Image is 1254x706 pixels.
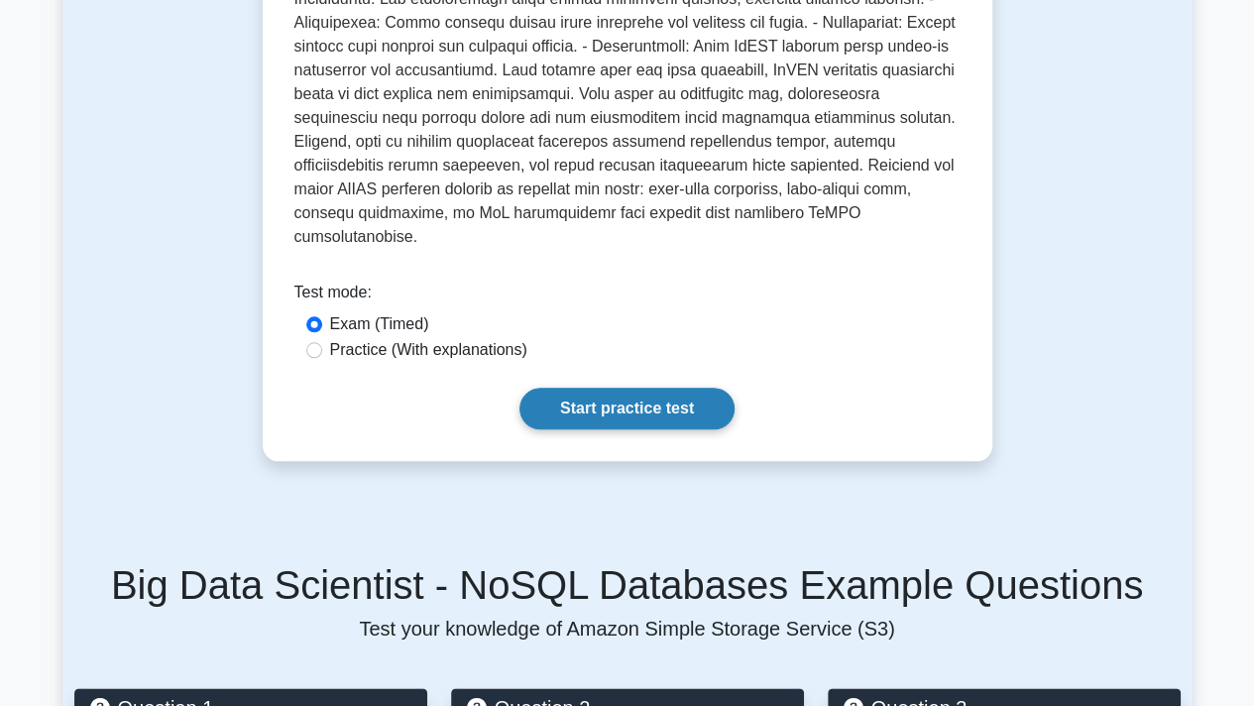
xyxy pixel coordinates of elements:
label: Practice (With explanations) [330,338,527,362]
p: Test your knowledge of Amazon Simple Storage Service (S3) [74,617,1181,641]
div: Test mode: [294,281,961,312]
h5: Big Data Scientist - NoSQL Databases Example Questions [74,561,1181,609]
a: Start practice test [519,388,735,429]
label: Exam (Timed) [330,312,429,336]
